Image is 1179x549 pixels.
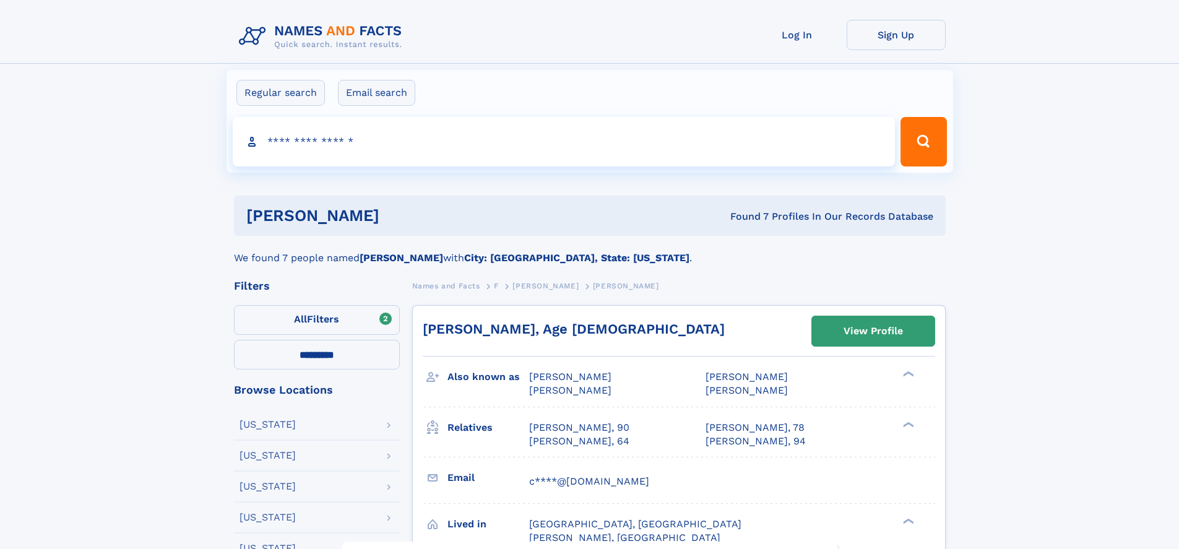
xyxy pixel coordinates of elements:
[529,518,741,530] span: [GEOGRAPHIC_DATA], [GEOGRAPHIC_DATA]
[240,512,296,522] div: [US_STATE]
[900,117,946,166] button: Search Button
[748,20,847,50] a: Log In
[338,80,415,106] label: Email search
[512,278,579,293] a: [PERSON_NAME]
[360,252,443,264] b: [PERSON_NAME]
[529,371,611,383] span: [PERSON_NAME]
[234,384,400,396] div: Browse Locations
[529,421,629,434] a: [PERSON_NAME], 90
[494,278,499,293] a: F
[447,467,529,488] h3: Email
[240,420,296,430] div: [US_STATE]
[423,321,725,337] a: [PERSON_NAME], Age [DEMOGRAPHIC_DATA]
[234,20,412,53] img: Logo Names and Facts
[240,451,296,460] div: [US_STATE]
[234,305,400,335] label: Filters
[706,384,788,396] span: [PERSON_NAME]
[529,434,629,448] a: [PERSON_NAME], 64
[706,371,788,383] span: [PERSON_NAME]
[234,236,946,266] div: We found 7 people named with .
[233,117,896,166] input: search input
[529,384,611,396] span: [PERSON_NAME]
[900,517,915,525] div: ❯
[900,370,915,378] div: ❯
[294,313,307,325] span: All
[847,20,946,50] a: Sign Up
[812,316,935,346] a: View Profile
[412,278,480,293] a: Names and Facts
[447,417,529,438] h3: Relatives
[464,252,689,264] b: City: [GEOGRAPHIC_DATA], State: [US_STATE]
[844,317,903,345] div: View Profile
[593,282,659,290] span: [PERSON_NAME]
[529,532,720,543] span: [PERSON_NAME], [GEOGRAPHIC_DATA]
[240,482,296,491] div: [US_STATE]
[236,80,325,106] label: Regular search
[246,208,555,223] h1: [PERSON_NAME]
[900,420,915,428] div: ❯
[494,282,499,290] span: F
[512,282,579,290] span: [PERSON_NAME]
[234,280,400,292] div: Filters
[706,434,806,448] a: [PERSON_NAME], 94
[447,366,529,387] h3: Also known as
[555,210,933,223] div: Found 7 Profiles In Our Records Database
[447,514,529,535] h3: Lived in
[706,421,805,434] a: [PERSON_NAME], 78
